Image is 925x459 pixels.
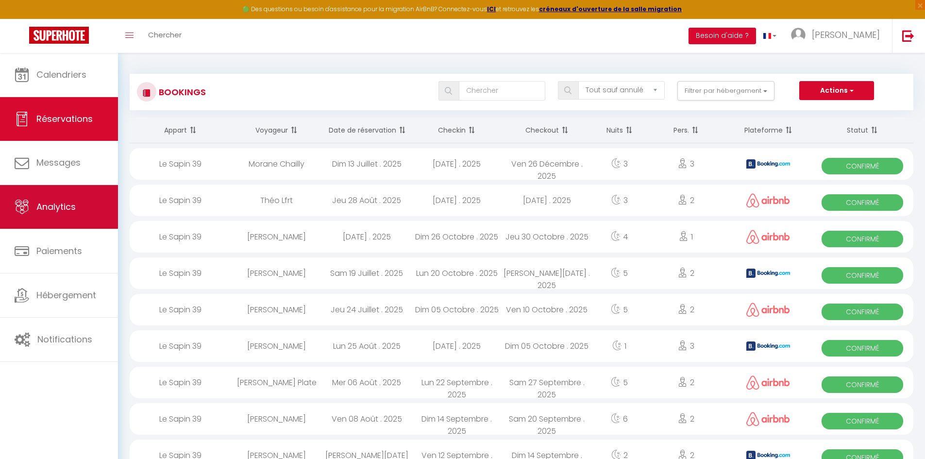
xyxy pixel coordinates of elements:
[36,201,76,213] span: Analytics
[725,118,812,143] th: Sort by channel
[36,113,93,125] span: Réservations
[791,28,806,42] img: ...
[130,118,232,143] th: Sort by rentals
[141,19,189,53] a: Chercher
[677,81,774,101] button: Filtrer par hébergement
[36,245,82,257] span: Paiements
[8,4,37,33] button: Ouvrir le widget de chat LiveChat
[811,118,913,143] th: Sort by status
[502,118,592,143] th: Sort by checkout
[539,5,682,13] a: créneaux d'ouverture de la salle migration
[29,27,89,44] img: Super Booking
[799,81,874,101] button: Actions
[37,333,92,345] span: Notifications
[459,81,545,101] input: Chercher
[148,30,182,40] span: Chercher
[36,156,81,169] span: Messages
[412,118,502,143] th: Sort by checkin
[487,5,496,13] a: ICI
[812,29,880,41] span: [PERSON_NAME]
[36,289,96,301] span: Hébergement
[232,118,322,143] th: Sort by guest
[784,19,892,53] a: ... [PERSON_NAME]
[647,118,725,143] th: Sort by people
[321,118,412,143] th: Sort by booking date
[689,28,756,44] button: Besoin d'aide ?
[156,81,206,103] h3: Bookings
[36,68,86,81] span: Calendriers
[592,118,647,143] th: Sort by nights
[902,30,914,42] img: logout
